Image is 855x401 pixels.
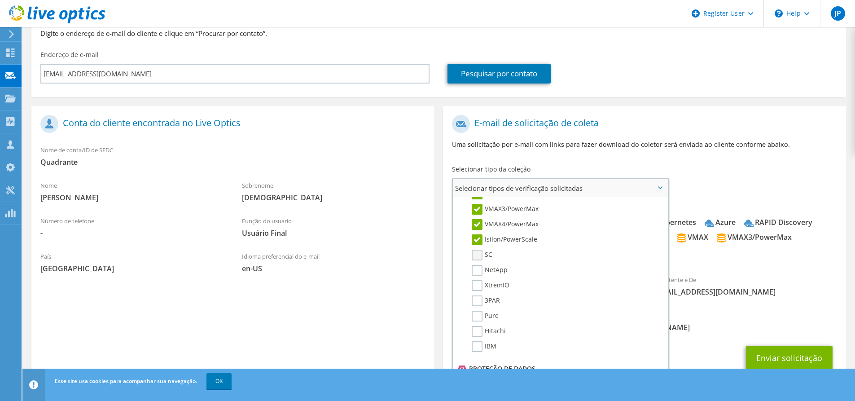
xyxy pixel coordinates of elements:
[452,115,832,133] h1: E-mail de solicitação de coleta
[233,247,434,278] div: Idioma preferencial do e-mail
[677,232,708,242] div: VMAX
[31,176,233,207] div: Nome
[453,179,668,197] span: Selecionar tipos de verificação solicitadas
[242,228,425,238] span: Usuário Final
[242,264,425,273] span: en-US
[233,212,434,242] div: Função do usuário
[40,50,99,59] label: Endereço de e-mail
[472,250,492,260] label: SC
[472,295,500,306] label: 3PAR
[744,217,812,228] div: RAPID Discovery
[472,341,496,352] label: IBM
[40,228,224,238] span: -
[206,373,232,389] a: OK
[472,234,537,245] label: Isilon/PowerScale
[645,270,846,301] div: Remetente e De
[472,265,508,276] label: NetApp
[40,193,224,203] span: [PERSON_NAME]
[40,115,421,133] h1: Conta do cliente encontrada no Live Optics
[233,176,434,207] div: Sobrenome
[447,64,551,84] a: Pesquisar por contato
[40,28,837,38] h3: Digite o endereço de e-mail do cliente e clique em “Procurar por contato”.
[831,6,845,21] span: JP
[472,204,539,215] label: VMAX3/PowerMax
[443,306,846,337] div: CC e Responder para
[443,270,645,301] div: Para
[55,377,197,385] span: Esse site usa cookies para acompanhar sua navegação.
[455,363,663,374] li: Proteção de dados
[40,264,224,273] span: [GEOGRAPHIC_DATA]
[472,326,506,337] label: Hitachi
[31,141,434,172] div: Nome de conta/ID de SFDC
[775,9,783,18] svg: \n
[31,247,233,278] div: País
[705,217,736,228] div: Azure
[653,287,837,297] span: [EMAIL_ADDRESS][DOMAIN_NAME]
[452,140,837,150] p: Uma solicitação por e-mail com links para fazer download do coletor será enviada ao cliente confo...
[646,217,696,228] div: Kubernetes
[242,193,425,203] span: [DEMOGRAPHIC_DATA]
[443,201,846,266] div: Coleções solicitadas
[472,219,539,230] label: VMAX4/PowerMax
[472,311,499,322] label: Pure
[746,346,833,370] button: Enviar solicitação
[452,165,531,174] label: Selecionar tipo da coleção
[31,212,233,242] div: Número de telefone
[472,280,509,291] label: XtremIO
[40,157,425,167] span: Quadrante
[717,232,792,242] div: VMAX3/PowerMax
